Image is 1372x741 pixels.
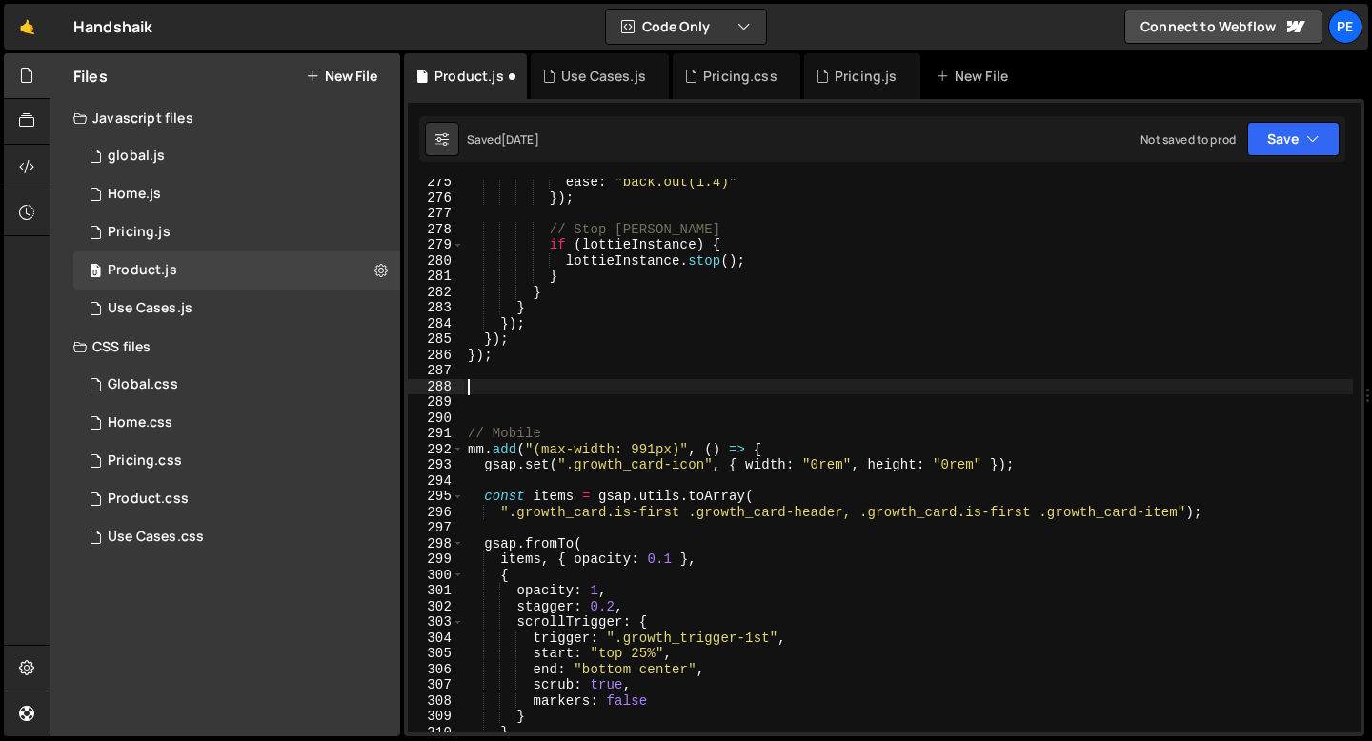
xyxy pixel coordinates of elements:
[408,677,464,693] div: 307
[408,285,464,301] div: 282
[408,693,464,710] div: 308
[408,520,464,536] div: 297
[408,394,464,411] div: 289
[306,69,377,84] button: New File
[73,66,108,87] h2: Files
[4,4,50,50] a: 🤙
[434,67,504,86] div: Product.js
[408,442,464,458] div: 292
[936,67,1016,86] div: New File
[408,190,464,207] div: 276
[108,186,161,203] div: Home.js
[408,568,464,584] div: 300
[73,251,400,290] div: 16572/45211.js
[408,614,464,631] div: 303
[108,452,182,470] div: Pricing.css
[73,290,400,328] div: 16572/45332.js
[108,529,204,546] div: Use Cases.css
[501,131,539,148] div: [DATE]
[73,137,400,175] div: 16572/45061.js
[408,646,464,662] div: 305
[408,253,464,270] div: 280
[408,379,464,395] div: 288
[408,348,464,364] div: 286
[408,237,464,253] div: 279
[408,583,464,599] div: 301
[408,206,464,222] div: 277
[50,328,400,366] div: CSS files
[408,363,464,379] div: 287
[408,599,464,615] div: 302
[467,131,539,148] div: Saved
[408,222,464,238] div: 278
[108,376,178,393] div: Global.css
[73,213,400,251] div: 16572/45430.js
[108,491,189,508] div: Product.css
[408,551,464,568] div: 299
[408,725,464,741] div: 310
[108,224,171,241] div: Pricing.js
[50,99,400,137] div: Javascript files
[408,536,464,552] div: 298
[408,662,464,678] div: 306
[73,518,400,556] div: 16572/45333.css
[108,300,192,317] div: Use Cases.js
[606,10,766,44] button: Code Only
[408,457,464,473] div: 293
[408,426,464,442] div: 291
[408,174,464,190] div: 275
[108,414,172,431] div: Home.css
[1140,131,1236,148] div: Not saved to prod
[835,67,898,86] div: Pricing.js
[408,331,464,348] div: 285
[1328,10,1362,44] a: Pe
[1124,10,1322,44] a: Connect to Webflow
[703,67,777,86] div: Pricing.css
[408,473,464,490] div: 294
[408,631,464,647] div: 304
[408,489,464,505] div: 295
[408,709,464,725] div: 309
[408,505,464,521] div: 296
[408,411,464,427] div: 290
[73,366,400,404] div: 16572/45138.css
[108,262,177,279] div: Product.js
[73,175,400,213] div: 16572/45051.js
[73,480,400,518] div: 16572/45330.css
[561,67,646,86] div: Use Cases.js
[408,300,464,316] div: 283
[73,442,400,480] div: 16572/45431.css
[408,269,464,285] div: 281
[73,404,400,442] div: 16572/45056.css
[73,15,152,38] div: Handshaik
[108,148,165,165] div: global.js
[90,265,101,280] span: 0
[408,316,464,332] div: 284
[1247,122,1340,156] button: Save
